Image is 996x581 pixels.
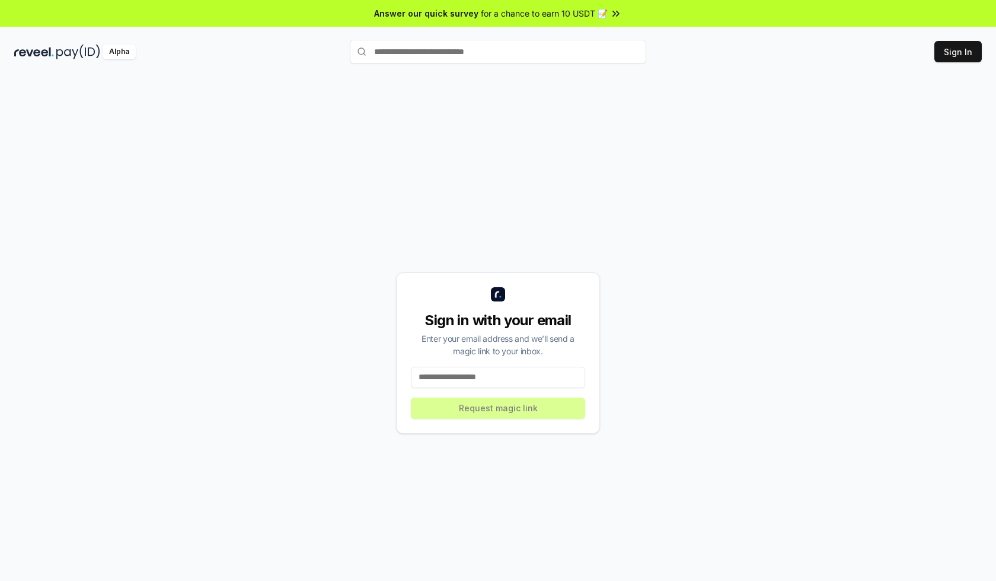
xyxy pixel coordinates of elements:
[56,45,100,59] img: pay_id
[934,41,982,62] button: Sign In
[411,332,585,357] div: Enter your email address and we’ll send a magic link to your inbox.
[491,287,505,301] img: logo_small
[374,7,478,20] span: Answer our quick survey
[411,311,585,330] div: Sign in with your email
[103,45,136,59] div: Alpha
[481,7,608,20] span: for a chance to earn 10 USDT 📝
[14,45,54,59] img: reveel_dark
